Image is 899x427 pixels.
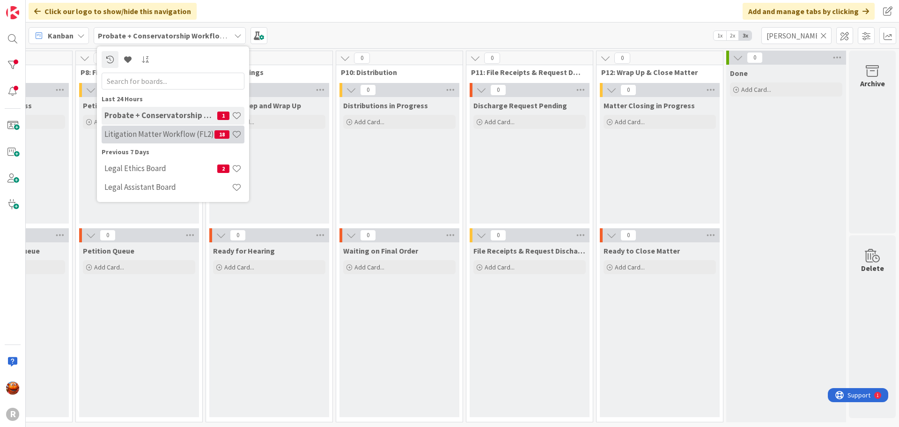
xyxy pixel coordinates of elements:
span: 18 [214,130,229,139]
span: P10: Distribution [341,67,451,77]
span: Add Card... [741,85,771,94]
span: Add Card... [94,118,124,126]
span: Done [730,68,748,78]
span: Ready for Hearing [213,246,275,255]
span: File Receipts & Request Discharge [473,246,586,255]
span: Add Card... [354,118,384,126]
span: Support [20,1,43,13]
img: Visit kanbanzone.com [6,6,19,19]
span: 0 [620,230,636,241]
div: Archive [860,78,885,89]
span: Add Card... [615,118,645,126]
span: P9: All Hearings [211,67,321,77]
h4: Legal Ethics Board [104,164,217,173]
span: Kanban [48,30,74,41]
div: Last 24 Hours [102,94,244,104]
span: Petition Queue [83,246,134,255]
span: Add Card... [485,118,515,126]
h4: Legal Assistant Board [104,182,232,192]
div: Click our logo to show/hide this navigation [29,3,197,20]
span: 1 [217,112,229,120]
span: Waiting on Final Order [343,246,418,255]
span: 0 [100,230,116,241]
span: P8: Final Petition [81,67,191,77]
span: Distributions in Progress [343,101,428,110]
img: KA [6,382,19,395]
span: 3x [739,31,752,40]
span: 0 [490,84,506,96]
span: 0 [614,52,630,64]
div: Add and manage tabs by clicking [743,3,875,20]
input: Search for boards... [102,73,244,90]
span: P11: File Receipts & Request Discharge [471,67,581,77]
span: Matter Closing in Progress [604,101,695,110]
span: Discharge Request Pending [473,101,567,110]
span: 0 [230,230,246,241]
span: 0 [94,52,110,64]
h4: Litigation Matter Workflow (FL2) [104,129,214,139]
span: 0 [484,52,500,64]
span: Add Card... [224,263,254,271]
span: 0 [490,230,506,241]
span: 0 [360,84,376,96]
span: Add Card... [615,263,645,271]
div: 1 [49,4,51,11]
span: Add Card... [354,263,384,271]
span: Petition in Progress [83,101,151,110]
span: Add Card... [94,263,124,271]
span: 1x [714,31,726,40]
span: Add Card... [485,263,515,271]
b: Probate + Conservatorship Workflow (FL2) [98,31,243,40]
span: Ready to Close Matter [604,246,680,255]
span: Hearing Prep and Wrap Up [213,101,301,110]
span: 0 [747,52,763,63]
div: Delete [861,262,884,274]
div: Previous 7 Days [102,147,244,157]
span: 2 [217,165,229,173]
span: 2x [726,31,739,40]
h4: Probate + Conservatorship Workflow (FL2) [104,111,217,120]
span: 0 [620,84,636,96]
span: P12: Wrap Up & Close Matter [601,67,711,77]
span: 0 [354,52,370,64]
input: Quick Filter... [761,27,832,44]
span: 0 [360,230,376,241]
div: R [6,408,19,421]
